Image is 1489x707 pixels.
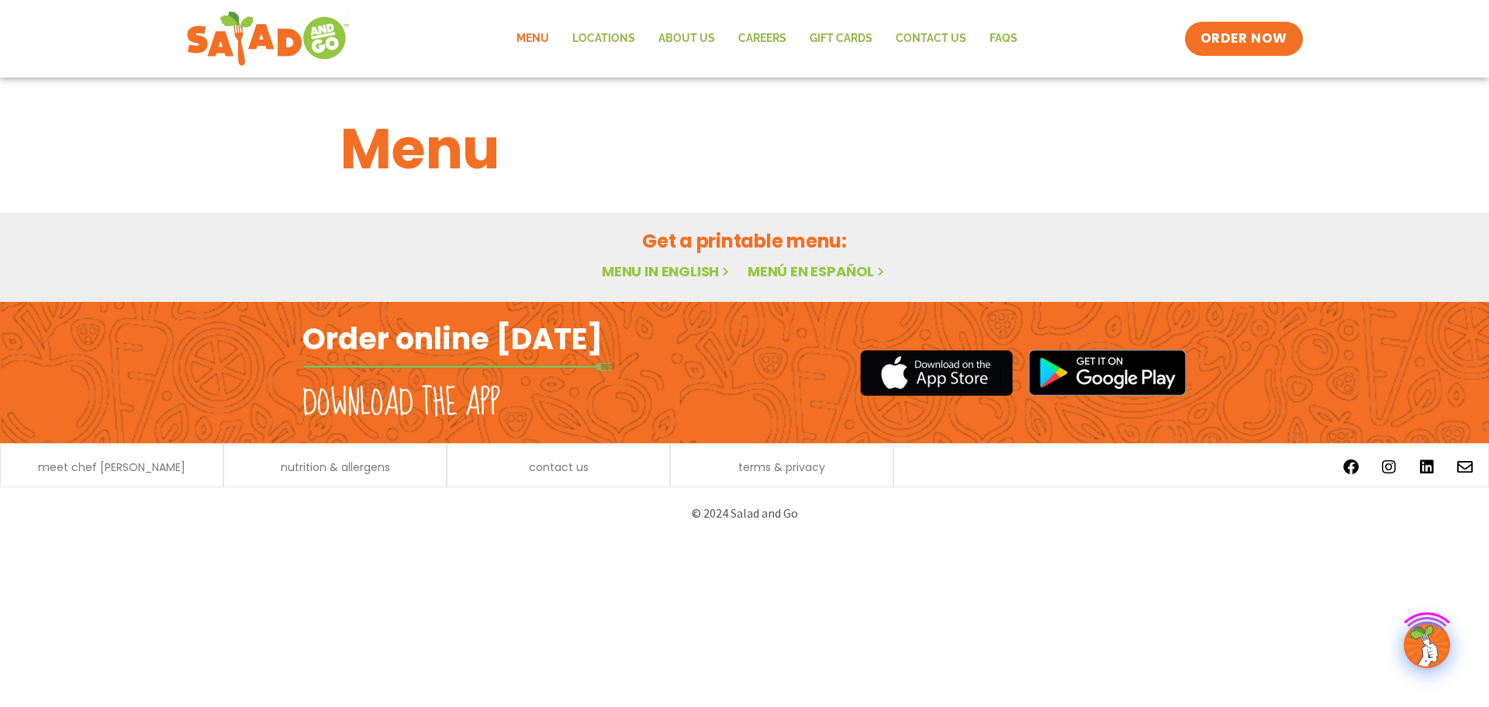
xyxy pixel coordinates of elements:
img: new-SAG-logo-768×292 [186,8,350,70]
a: Menú en español [748,262,887,281]
a: Careers [727,21,798,57]
a: GIFT CARDS [798,21,884,57]
a: nutrition & allergens [281,462,390,473]
a: contact us [529,462,589,473]
img: google_play [1028,349,1187,396]
a: Menu [505,21,561,57]
img: fork [302,362,613,371]
h2: Get a printable menu: [340,227,1149,255]
h2: Order online [DATE] [302,320,603,358]
a: About Us [647,21,727,57]
a: terms & privacy [738,462,825,473]
a: meet chef [PERSON_NAME] [38,462,185,473]
img: appstore [860,348,1013,398]
a: Contact Us [884,21,978,57]
span: ORDER NOW [1201,29,1287,48]
a: FAQs [978,21,1029,57]
p: © 2024 Salad and Go [310,503,1179,524]
nav: Menu [505,21,1029,57]
h2: Download the app [302,382,500,425]
h1: Menu [340,107,1149,191]
a: Menu in English [602,262,732,281]
a: ORDER NOW [1185,22,1303,56]
a: Locations [561,21,647,57]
